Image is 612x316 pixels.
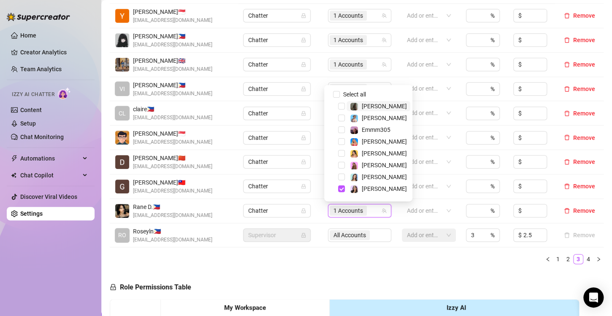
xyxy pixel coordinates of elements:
a: 3 [574,254,583,264]
span: Remove [573,183,595,190]
span: 1 Accounts [333,60,363,69]
span: 1 Accounts [333,11,363,20]
span: Remove [573,207,595,214]
span: Remove [573,86,595,92]
img: Dane Elle [115,155,129,169]
span: [EMAIL_ADDRESS][DOMAIN_NAME] [133,163,212,171]
span: [PERSON_NAME] [362,138,407,145]
span: 1 Accounts [330,35,367,45]
span: left [545,257,550,262]
span: delete [564,86,570,92]
span: thunderbolt [11,155,18,162]
span: Select all [340,90,369,99]
span: [EMAIL_ADDRESS][DOMAIN_NAME] [133,65,212,73]
img: logo-BBDzfeDw.svg [7,13,70,21]
span: Chatter [248,155,306,168]
li: 4 [583,254,593,264]
a: 4 [584,254,593,264]
span: delete [564,13,570,19]
li: 1 [553,254,563,264]
span: lock [301,135,306,140]
span: [EMAIL_ADDRESS][DOMAIN_NAME] [133,187,212,195]
span: 1 Accounts [330,11,367,21]
button: Remove [561,133,598,143]
span: Chat Copilot [20,169,80,182]
span: 2 Accounts [333,84,363,94]
a: Home [20,32,36,39]
span: [PERSON_NAME] 🇬🇧 [133,56,212,65]
span: Select tree node [338,103,345,110]
span: [EMAIL_ADDRESS][DOMAIN_NAME] [133,16,212,24]
span: Select tree node [338,185,345,192]
li: Previous Page [543,254,553,264]
img: Jocelyn [350,150,358,158]
span: [PERSON_NAME] 🇵🇭 [133,32,212,41]
img: conan bez [115,131,129,145]
img: Ari [350,162,358,169]
span: Remove [573,61,595,68]
span: Automations [20,152,80,165]
a: Team Analytics [20,66,62,72]
button: Remove [561,181,598,191]
span: CL [119,109,126,118]
span: lock [301,111,306,116]
span: [EMAIL_ADDRESS][DOMAIN_NAME] [133,90,212,98]
span: RO [118,230,126,240]
img: Emmm305 [350,126,358,134]
span: team [382,62,387,67]
span: delete [564,159,570,165]
span: lock [301,37,306,43]
span: Chatter [248,9,306,22]
span: lock [301,62,306,67]
span: lock [301,86,306,91]
span: 1 Accounts [330,206,367,216]
a: Setup [20,120,36,127]
img: Brandy [350,103,358,110]
span: Chatter [248,131,306,144]
span: 1 Accounts [330,59,367,70]
a: Settings [20,210,43,217]
span: Select tree node [338,126,345,133]
span: [PERSON_NAME] 🇸🇬 [133,129,212,138]
strong: Izzy AI [447,304,466,311]
img: Vanessa [350,115,358,122]
span: Chatter [248,107,306,120]
span: Supervisor [248,229,306,241]
span: [PERSON_NAME] 🇸🇬 [133,7,212,16]
img: Sami [350,185,358,193]
span: Select tree node [338,138,345,145]
span: [PERSON_NAME] 🇵🇭 [133,80,212,90]
img: Gale Fermazano [115,179,129,193]
button: Remove [561,84,598,94]
span: team [382,208,387,213]
li: 3 [573,254,583,264]
a: Discover Viral Videos [20,193,77,200]
span: lock [301,233,306,238]
button: Remove [561,59,598,70]
span: [PERSON_NAME] [362,103,407,110]
span: Remove [573,12,595,19]
a: 1 [553,254,563,264]
span: Emmm305 [362,126,390,133]
img: Cris Napay [115,33,129,47]
img: AI Chatter [58,87,71,99]
span: Select tree node [338,174,345,180]
span: [EMAIL_ADDRESS][DOMAIN_NAME] [133,138,212,146]
span: lock [110,284,116,290]
span: Chatter [248,34,306,46]
span: [PERSON_NAME] 🇹🇼 [133,178,212,187]
span: team [382,37,387,43]
span: [EMAIL_ADDRESS][DOMAIN_NAME] [133,236,212,244]
button: Remove [561,35,598,45]
img: Ashley [350,138,358,146]
button: Remove [561,230,598,240]
span: lock [301,13,306,18]
span: VI [119,84,125,94]
span: lock [301,159,306,164]
span: Rane D. 🇵🇭 [133,202,212,212]
span: delete [564,183,570,189]
span: Select tree node [338,162,345,169]
img: Amelia [350,174,358,181]
span: Izzy AI Chatter [12,91,54,99]
img: Chat Copilot [11,172,16,178]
